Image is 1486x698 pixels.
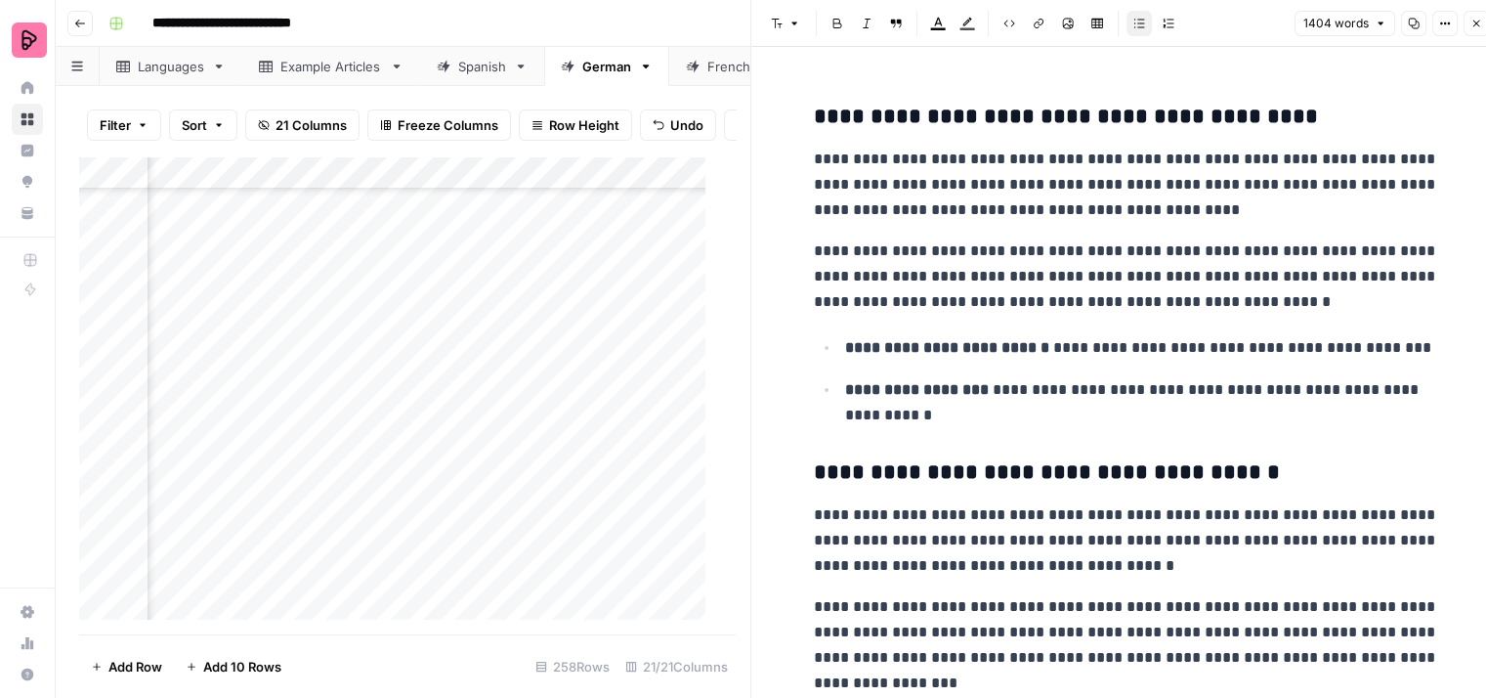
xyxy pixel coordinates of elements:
[242,47,420,86] a: Example Articles
[87,109,161,141] button: Filter
[12,659,43,690] button: Help + Support
[1303,15,1369,32] span: 1404 words
[280,57,382,76] div: Example Articles
[169,109,237,141] button: Sort
[245,109,360,141] button: 21 Columns
[108,657,162,676] span: Add Row
[617,651,736,682] div: 21/21 Columns
[138,57,204,76] div: Languages
[707,57,751,76] div: French
[1295,11,1395,36] button: 1404 words
[79,651,174,682] button: Add Row
[174,651,293,682] button: Add 10 Rows
[100,115,131,135] span: Filter
[12,135,43,166] a: Insights
[458,57,506,76] div: Spanish
[12,16,43,65] button: Workspace: Preply
[528,651,617,682] div: 258 Rows
[12,104,43,135] a: Browse
[398,115,498,135] span: Freeze Columns
[670,115,703,135] span: Undo
[12,166,43,197] a: Opportunities
[582,57,631,76] div: German
[640,109,716,141] button: Undo
[549,115,619,135] span: Row Height
[12,628,43,659] a: Usage
[420,47,544,86] a: Spanish
[12,22,47,58] img: Preply Logo
[12,197,43,229] a: Your Data
[544,47,669,86] a: German
[203,657,281,676] span: Add 10 Rows
[276,115,347,135] span: 21 Columns
[182,115,207,135] span: Sort
[100,47,242,86] a: Languages
[12,596,43,628] a: Settings
[12,72,43,104] a: Home
[367,109,511,141] button: Freeze Columns
[519,109,632,141] button: Row Height
[669,47,789,86] a: French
